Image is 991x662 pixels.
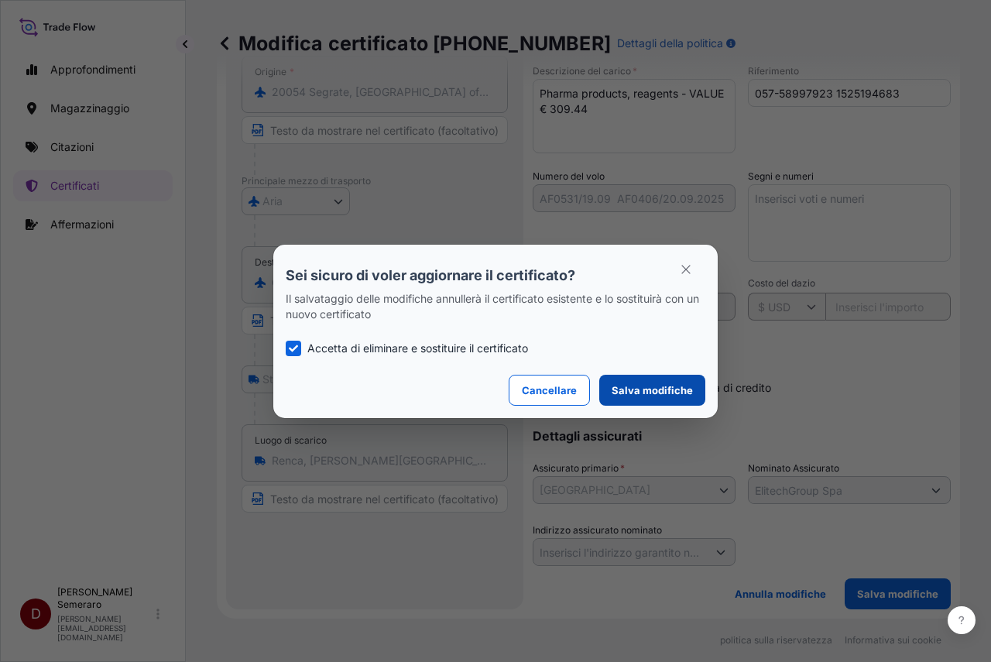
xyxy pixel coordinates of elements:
[599,375,705,406] button: Salva modifiche
[286,267,575,283] font: Sei sicuro di voler aggiornare il certificato?
[307,341,528,355] font: Accetta di eliminare e sostituire il certificato
[522,384,577,396] font: Cancellare
[286,292,699,321] font: Il salvataggio delle modifiche annullerà il certificato esistente e lo sostituirà con un nuovo ce...
[509,375,590,406] button: Cancellare
[612,384,693,396] font: Salva modifiche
